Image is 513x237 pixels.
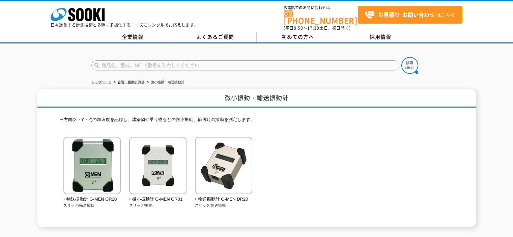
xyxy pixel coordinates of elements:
a: 微小振動計 G-MEN GR01 [129,189,187,203]
span: 輸送振動計 G-MEN GR20 [63,196,121,203]
img: 輸送振動計 G-MEN DR20 [195,137,252,196]
span: 輸送振動計 G-MEN DR20 [195,196,253,203]
strong: お見積り･お問い合わせ [378,10,435,19]
h1: 微小振動・輸送振動計 [37,89,476,108]
img: 微小振動計 G-MEN GR01 [129,137,187,196]
img: btn_search.png [401,57,418,74]
span: お電話でのお問い合わせは [284,6,358,10]
a: 採用情報 [339,32,422,42]
a: [PHONE_NUMBER] [284,10,358,24]
a: よくあるご質問 [174,32,257,42]
li: 微小振動・輸送振動計 [146,79,184,86]
a: 音響・振動計測器 [118,80,145,84]
span: はこちら [365,10,455,20]
a: 輸送振動計 G-MEN DR20 [195,189,253,203]
input: 商品名、型式、NETIS番号を入力してください [91,60,399,70]
span: 8:50 [294,25,303,31]
a: 初めての方へ [257,32,339,42]
p: スリック/輸送振動 [63,203,121,208]
span: 微小振動計 G-MEN GR01 [129,196,187,203]
p: 日々進化する計測技術と多種・多様化するニーズにレンタルでお応えします。 [51,23,198,27]
a: お見積り･お問い合わせはこちら [358,6,462,24]
a: 企業情報 [91,32,174,42]
p: スリック/輸送振動 [195,203,253,208]
img: 輸送振動計 G-MEN GR20 [63,137,121,196]
a: トップページ [91,80,112,84]
span: (平日 ～ 土日、祝日除く) [284,25,350,31]
p: スリック/振動 [129,203,187,208]
span: 初めての方へ [282,33,314,40]
span: 17:30 [307,25,319,31]
a: 輸送振動計 G-MEN GR20 [63,189,121,203]
p: 三方向(X・Y・Z)の加速度を記録し、建築物や乗り物などの微小振動、輸送時の振動を測定します。 [59,116,454,127]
